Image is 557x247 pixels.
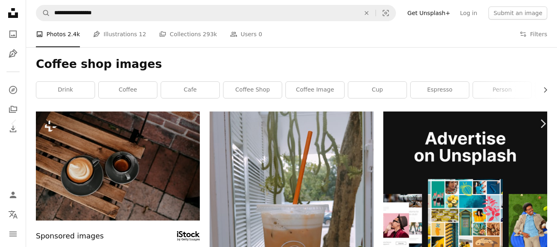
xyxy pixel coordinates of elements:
[5,226,21,242] button: Menu
[161,82,219,98] a: cafe
[411,82,469,98] a: espresso
[5,46,21,62] a: Illustrations
[5,187,21,203] a: Log in / Sign up
[36,230,104,242] span: Sponsored images
[223,82,282,98] a: coffee shop
[376,5,396,21] button: Visual search
[538,82,547,98] button: scroll list to the right
[99,82,157,98] a: coffee
[36,111,200,221] img: two cups of coffee on a wooden table
[93,21,146,47] a: Illustrations 12
[5,206,21,223] button: Language
[36,5,50,21] button: Search Unsplash
[358,5,376,21] button: Clear
[36,162,200,169] a: two cups of coffee on a wooden table
[203,30,217,39] span: 293k
[519,21,547,47] button: Filters
[5,82,21,98] a: Explore
[5,26,21,42] a: Photos
[528,85,557,163] a: Next
[230,21,262,47] a: Users 0
[473,82,531,98] a: person
[139,30,146,39] span: 12
[36,5,396,21] form: Find visuals sitewide
[259,30,262,39] span: 0
[455,7,482,20] a: Log in
[402,7,455,20] a: Get Unsplash+
[286,82,344,98] a: coffee image
[348,82,407,98] a: cup
[488,7,547,20] button: Submit an image
[36,82,95,98] a: drink
[159,21,217,47] a: Collections 293k
[36,57,547,72] h1: Coffee shop images
[210,217,374,224] a: person holding brown and white disposable cup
